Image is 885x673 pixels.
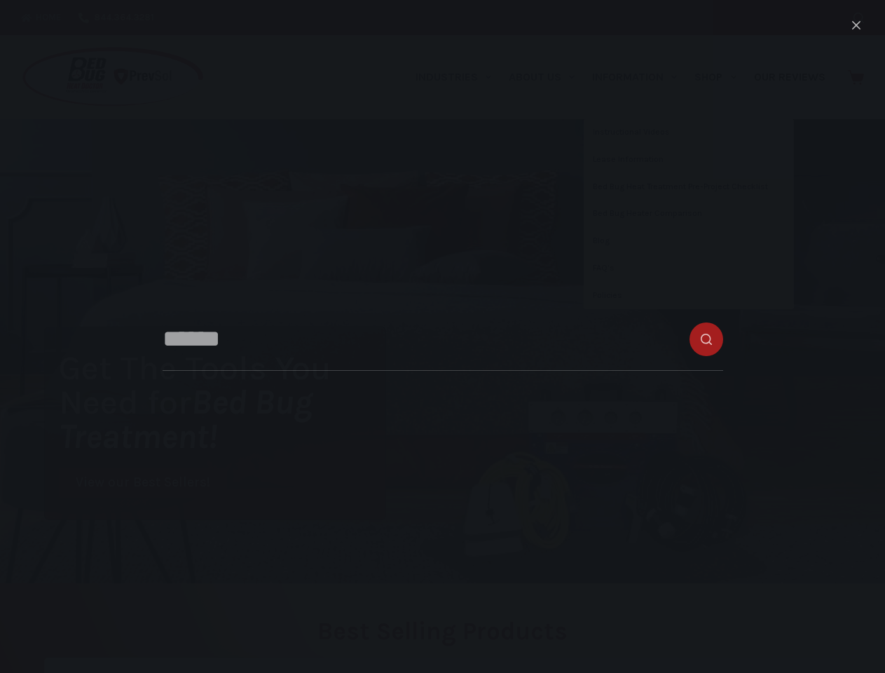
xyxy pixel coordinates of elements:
[11,6,53,48] button: Open LiveChat chat widget
[21,46,205,109] img: Prevsol/Bed Bug Heat Doctor
[76,476,210,489] span: View our Best Sellers!
[584,147,794,173] a: Lease Information
[584,200,794,227] a: Bed Bug Heater Comparison
[584,174,794,200] a: Bed Bug Heat Treatment Pre-Project Checklist
[44,619,841,644] h2: Best Selling Products
[745,35,834,119] a: Our Reviews
[584,119,794,146] a: Instructional Videos
[584,228,794,254] a: Blog
[406,35,500,119] a: Industries
[406,35,834,119] nav: Primary
[59,351,385,454] h1: Get The Tools You Need for
[686,35,745,119] a: Shop
[59,468,227,498] a: View our Best Sellers!
[853,13,864,23] button: Search
[584,35,686,119] a: Information
[584,283,794,309] a: Policies
[584,255,794,282] a: FAQ’s
[500,35,583,119] a: About Us
[59,382,313,456] i: Bed Bug Treatment!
